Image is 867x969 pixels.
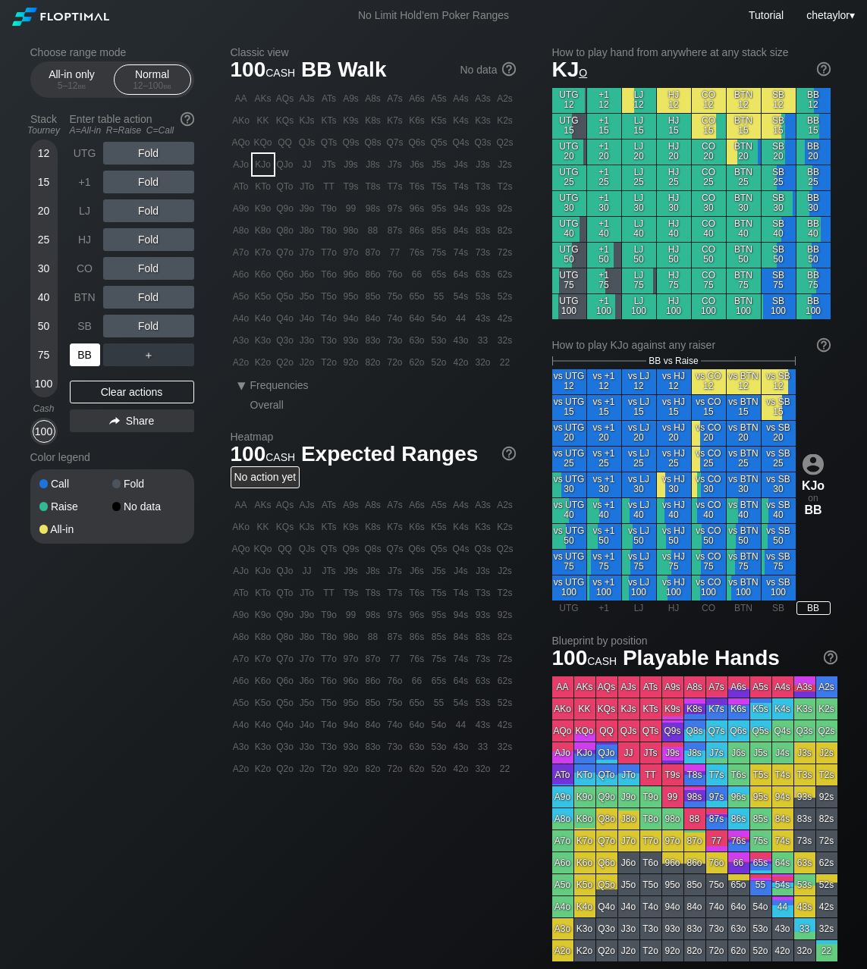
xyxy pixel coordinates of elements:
div: A2o [231,352,252,373]
div: 82s [495,220,516,241]
div: CO [70,257,100,280]
div: 85o [363,286,384,307]
div: No data [112,501,185,512]
div: Fold [103,257,194,280]
div: AJs [297,88,318,109]
div: No data [460,64,515,77]
div: 84s [451,220,472,241]
div: A3o [231,330,252,351]
div: AA [231,88,252,109]
div: Stack [24,107,64,142]
div: Fold [103,199,194,222]
div: Q3s [473,132,494,153]
h2: Choose range mode [30,46,194,58]
div: Normal [118,65,187,94]
img: help.32db89a4.svg [179,111,196,127]
div: 83s [473,220,494,241]
div: 63o [407,330,428,351]
div: BB [70,343,100,366]
div: A2s [495,88,516,109]
div: QJs [297,132,318,153]
div: T4o [319,308,340,329]
div: LJ [70,199,100,222]
img: help.32db89a4.svg [501,61,517,77]
div: 12 – 100 [121,80,184,91]
div: A=All-in R=Raise C=Call [70,125,194,136]
div: +1 50 [587,243,621,268]
div: J9o [297,198,318,219]
div: T7s [385,176,406,197]
div: Q7s [385,132,406,153]
div: K9o [253,198,274,219]
div: 96o [341,264,362,285]
div: T2s [495,176,516,197]
div: A6s [407,88,428,109]
div: A9o [231,198,252,219]
div: HJ 50 [657,243,691,268]
div: 73s [473,242,494,263]
div: J9s [341,154,362,175]
div: LJ 12 [622,88,656,113]
div: UTG 100 [552,294,586,319]
div: BB 15 [796,114,831,139]
div: Q4o [275,308,296,329]
div: T6o [319,264,340,285]
div: KQo [253,132,274,153]
div: 86o [363,264,384,285]
div: UTG 15 [552,114,586,139]
div: J6o [297,264,318,285]
div: 73o [385,330,406,351]
div: J6s [407,154,428,175]
div: 5 – 12 [40,80,104,91]
div: K6o [253,264,274,285]
div: SB 75 [762,268,796,293]
div: 83o [363,330,384,351]
div: +1 40 [587,217,621,242]
div: 92s [495,198,516,219]
div: 32s [495,330,516,351]
div: CO 20 [692,140,726,165]
div: 94s [451,198,472,219]
div: K4o [253,308,274,329]
div: BTN 20 [727,140,761,165]
div: +1 15 [587,114,621,139]
span: bb [163,80,171,91]
div: T7o [319,242,340,263]
div: J5s [429,154,450,175]
div: KTs [319,110,340,131]
div: K7s [385,110,406,131]
div: K2o [253,352,274,373]
div: 15 [33,171,55,193]
div: SB 15 [762,114,796,139]
div: CO 100 [692,294,726,319]
div: 87o [363,242,384,263]
div: BTN 75 [727,268,761,293]
span: KJ [552,58,588,81]
div: T5s [429,176,450,197]
div: 87s [385,220,406,241]
div: 76s [407,242,428,263]
div: K5o [253,286,274,307]
div: A4s [451,88,472,109]
div: CO 30 [692,191,726,216]
div: 62s [495,264,516,285]
h2: How to play hand from anywhere at any stack size [552,46,831,58]
div: BB 50 [796,243,831,268]
div: T6s [407,176,428,197]
div: Fold [112,478,185,489]
div: 55 [429,286,450,307]
div: 98s [363,198,384,219]
div: 42s [495,308,516,329]
img: help.32db89a4.svg [815,61,832,77]
div: All-in [39,524,112,535]
div: K3o [253,330,274,351]
div: 75s [429,242,450,263]
div: Q5s [429,132,450,153]
div: KK [253,110,274,131]
div: AQs [275,88,296,109]
span: 100 [228,58,298,83]
div: 65o [407,286,428,307]
div: BB 30 [796,191,831,216]
div: K9s [341,110,362,131]
div: Q5o [275,286,296,307]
